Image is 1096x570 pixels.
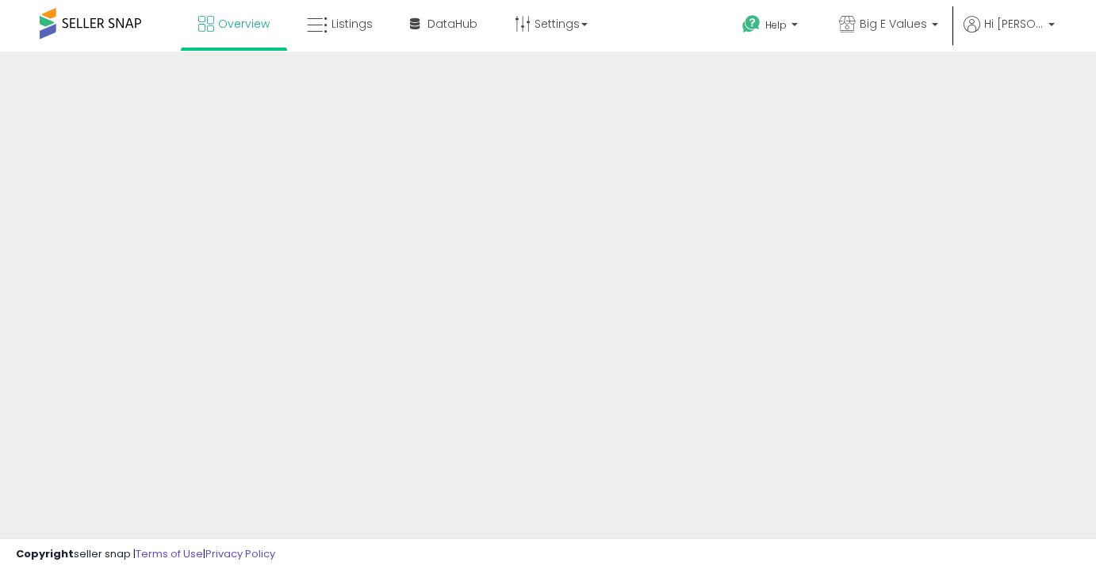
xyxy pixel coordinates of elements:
[16,547,275,562] div: seller snap | |
[742,14,761,34] i: Get Help
[964,16,1055,52] a: Hi [PERSON_NAME]
[205,546,275,561] a: Privacy Policy
[331,16,373,32] span: Listings
[16,546,74,561] strong: Copyright
[730,2,814,52] a: Help
[984,16,1044,32] span: Hi [PERSON_NAME]
[136,546,203,561] a: Terms of Use
[765,18,787,32] span: Help
[427,16,477,32] span: DataHub
[218,16,270,32] span: Overview
[860,16,927,32] span: Big E Values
